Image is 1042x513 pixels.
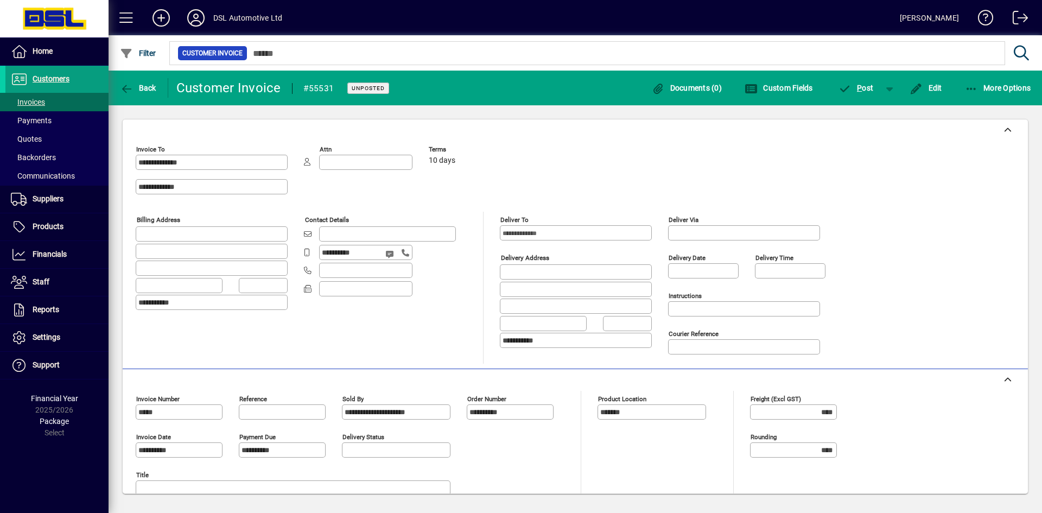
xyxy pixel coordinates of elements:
div: Customer Invoice [176,79,281,97]
span: Communications [11,172,75,180]
mat-label: Sold by [342,395,364,403]
mat-label: Rounding [751,433,777,441]
mat-label: Deliver To [500,216,529,224]
span: Home [33,47,53,55]
a: Financials [5,241,109,268]
span: Products [33,222,63,231]
mat-label: Title [136,471,149,479]
span: P [857,84,862,92]
a: Backorders [5,148,109,167]
span: Financials [33,250,67,258]
a: Home [5,38,109,65]
span: More Options [965,84,1031,92]
span: Support [33,360,60,369]
button: Send SMS [378,241,404,267]
span: Filter [120,49,156,58]
span: Backorders [11,153,56,162]
span: Suppliers [33,194,63,203]
a: Settings [5,324,109,351]
button: Custom Fields [742,78,816,98]
span: Quotes [11,135,42,143]
span: Back [120,84,156,92]
span: Documents (0) [651,84,722,92]
a: Products [5,213,109,240]
span: Customers [33,74,69,83]
span: Payments [11,116,52,125]
mat-label: Courier Reference [669,330,719,338]
mat-label: Delivery status [342,433,384,441]
span: Reports [33,305,59,314]
button: Documents (0) [649,78,725,98]
span: Staff [33,277,49,286]
mat-label: Deliver via [669,216,698,224]
span: Unposted [352,85,385,92]
button: More Options [962,78,1034,98]
app-page-header-button: Back [109,78,168,98]
mat-label: Product location [598,395,646,403]
a: Logout [1005,2,1028,37]
button: Profile [179,8,213,28]
span: Package [40,417,69,426]
a: Staff [5,269,109,296]
a: Invoices [5,93,109,111]
mat-label: Delivery time [755,254,793,262]
span: Settings [33,333,60,341]
div: [PERSON_NAME] [900,9,959,27]
mat-label: Invoice number [136,395,180,403]
mat-label: Attn [320,145,332,153]
button: Edit [907,78,945,98]
span: Terms [429,146,494,153]
a: Quotes [5,130,109,148]
div: DSL Automotive Ltd [213,9,282,27]
a: Payments [5,111,109,130]
span: 10 days [429,156,455,165]
button: Back [117,78,159,98]
button: Add [144,8,179,28]
a: Reports [5,296,109,324]
span: Customer Invoice [182,48,243,59]
a: Support [5,352,109,379]
span: Custom Fields [745,84,813,92]
button: Filter [117,43,159,63]
span: ost [838,84,874,92]
mat-label: Freight (excl GST) [751,395,801,403]
button: Post [833,78,879,98]
mat-label: Order number [467,395,506,403]
span: Invoices [11,98,45,106]
a: Communications [5,167,109,185]
div: #55531 [303,80,334,97]
span: Financial Year [31,394,78,403]
span: Edit [910,84,942,92]
mat-label: Reference [239,395,267,403]
mat-label: Delivery date [669,254,706,262]
a: Suppliers [5,186,109,213]
mat-label: Invoice To [136,145,165,153]
mat-label: Payment due [239,433,276,441]
a: Knowledge Base [970,2,994,37]
mat-label: Instructions [669,292,702,300]
mat-label: Invoice date [136,433,171,441]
